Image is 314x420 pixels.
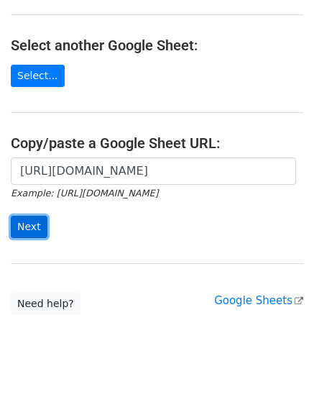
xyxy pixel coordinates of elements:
[11,293,80,315] a: Need help?
[11,37,303,54] h4: Select another Google Sheet:
[11,157,296,185] input: Paste your Google Sheet URL here
[11,65,65,87] a: Select...
[214,294,303,307] a: Google Sheets
[11,216,47,238] input: Next
[11,134,303,152] h4: Copy/paste a Google Sheet URL:
[242,351,314,420] iframe: Chat Widget
[11,188,158,198] small: Example: [URL][DOMAIN_NAME]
